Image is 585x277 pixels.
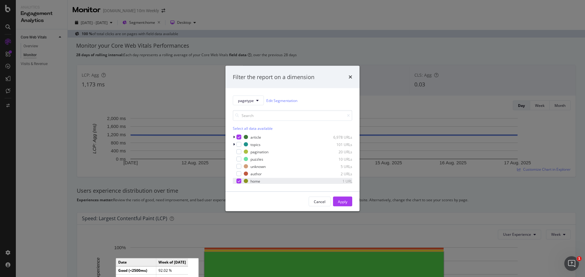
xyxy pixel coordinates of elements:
[233,126,352,131] div: Select all data available
[314,199,325,204] div: Cancel
[250,156,263,162] div: puzzles
[250,178,260,184] div: home
[233,73,314,81] div: Filter the report on a dimension
[333,197,352,206] button: Apply
[225,66,360,211] div: modal
[250,149,268,154] div: pagination
[238,98,254,103] span: pagetype
[322,164,352,169] div: 5 URLs
[266,97,297,104] a: Edit Segmentation
[322,156,352,162] div: 10 URLs
[233,110,352,121] input: Search
[322,134,352,140] div: 6,978 URLs
[322,149,352,154] div: 20 URLs
[233,96,264,105] button: pagetype
[250,134,261,140] div: article
[322,171,352,176] div: 2 URLs
[322,142,352,147] div: 101 URLs
[349,73,352,81] div: times
[250,142,261,147] div: topics
[322,178,352,184] div: 1 URL
[564,256,579,271] iframe: Intercom live chat
[250,164,266,169] div: unknown
[309,197,331,206] button: Cancel
[250,171,262,176] div: author
[338,199,347,204] div: Apply
[577,256,582,261] span: 1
